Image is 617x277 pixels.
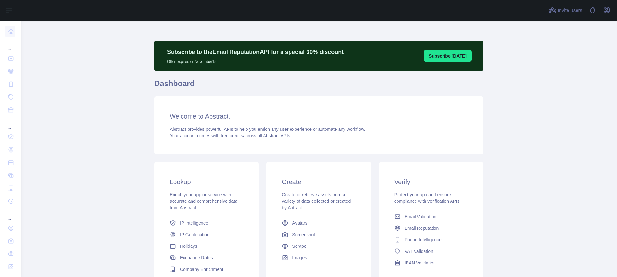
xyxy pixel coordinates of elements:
span: VAT Validation [405,248,433,255]
a: VAT Validation [392,246,470,257]
h3: Create [282,177,355,186]
span: Exchange Rates [180,255,213,261]
a: IP Geolocation [167,229,246,240]
span: Scrape [292,243,306,249]
a: Screenshot [279,229,358,240]
span: Company Enrichment [180,266,223,273]
a: Phone Intelligence [392,234,470,246]
h3: Verify [394,177,468,186]
span: Screenshot [292,231,315,238]
span: Invite users [558,7,582,14]
span: IP Geolocation [180,231,210,238]
span: Abstract provides powerful APIs to help you enrich any user experience or automate any workflow. [170,127,365,132]
a: IBAN Validation [392,257,470,269]
span: Avatars [292,220,307,226]
span: Create or retrieve assets from a variety of data collected or created by Abtract [282,192,351,210]
span: IP Intelligence [180,220,208,226]
a: Exchange Rates [167,252,246,264]
h3: Lookup [170,177,243,186]
a: Avatars [279,217,358,229]
span: Enrich your app or service with accurate and comprehensive data from Abstract [170,192,237,210]
button: Invite users [547,5,584,15]
h1: Dashboard [154,78,483,94]
span: IBAN Validation [405,260,436,266]
span: Phone Intelligence [405,237,442,243]
div: ... [5,117,15,130]
button: Subscribe [DATE] [424,50,472,62]
h3: Welcome to Abstract. [170,112,468,121]
span: Email Validation [405,213,436,220]
a: Holidays [167,240,246,252]
p: Offer expires on November 1st. [167,57,344,64]
span: Protect your app and ensure compliance with verification APIs [394,192,460,204]
a: Email Reputation [392,222,470,234]
a: Email Validation [392,211,470,222]
a: Scrape [279,240,358,252]
div: ... [5,39,15,51]
span: free credits [221,133,243,138]
span: Email Reputation [405,225,439,231]
p: Subscribe to the Email Reputation API for a special 30 % discount [167,48,344,57]
span: Your account comes with across all Abstract APIs. [170,133,291,138]
a: Images [279,252,358,264]
a: IP Intelligence [167,217,246,229]
div: ... [5,208,15,221]
span: Holidays [180,243,197,249]
a: Company Enrichment [167,264,246,275]
span: Images [292,255,307,261]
